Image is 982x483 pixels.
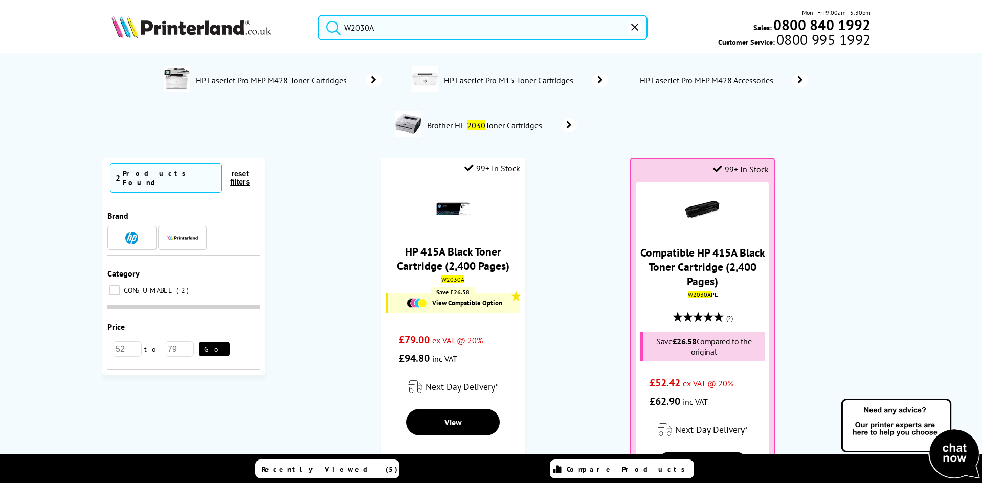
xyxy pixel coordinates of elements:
b: 0800 840 1992 [773,15,871,34]
a: HP 415A Black Toner Cartridge (2,400 Pages) [397,244,509,273]
span: inc VAT [683,397,708,407]
span: View Compatible Option [432,298,502,307]
span: CONSUMABLE [121,286,175,295]
a: Brother HL-2030Toner Cartridges [426,111,577,139]
span: 2 [116,173,120,183]
span: 2 [176,286,191,295]
input: Search product [318,15,648,40]
span: Brother HL- Toner Cartridges [426,120,546,130]
span: Sales: [753,22,772,32]
div: 99+ In Stock [464,163,520,173]
span: £26.58 [673,336,697,347]
div: Save Compared to the original [640,332,765,361]
span: View [444,417,462,427]
div: PL [639,291,766,298]
span: HP LaserJet Pro M15 Toner Cartridges [443,75,577,85]
span: £94.80 [399,352,430,365]
span: to [142,344,165,354]
img: Cartridges [407,298,427,308]
span: £62.90 [650,395,680,408]
button: Go [199,342,230,356]
div: Products Found [123,169,216,187]
span: Compare Products [567,465,690,474]
div: modal_delivery [636,416,769,444]
a: Printerland Logo [111,15,305,40]
span: Mon - Fri 9:00am - 5:30pm [802,8,871,17]
img: HL-2030-conspage.jpg [395,111,421,137]
div: modal_delivery [386,373,520,401]
img: Printerland Logo [111,15,271,38]
a: View [406,409,500,435]
a: Recently Viewed (5) [255,459,399,478]
span: HP LaserJet Pro MFP M428 Toner Cartridges [195,75,350,85]
a: View [656,452,749,478]
span: Category [107,268,140,279]
div: Save £26.58 [431,287,475,297]
a: Compare Products [550,459,694,478]
span: 0800 995 1992 [775,35,871,44]
span: Brand [107,211,128,221]
span: Next Day Delivery* [426,381,498,393]
img: W1A28A-conspage.jpg [164,66,190,92]
span: inc VAT [432,354,457,364]
a: HP LaserJet Pro MFP M428 Accessories [639,73,808,87]
div: 99+ In Stock [713,164,769,174]
mark: W2030A [441,275,464,283]
span: £79.00 [399,333,430,347]
a: Compatible HP 415A Black Toner Cartridge (2,400 Pages) [640,245,765,288]
span: Next Day Delivery* [675,424,748,435]
mark: W2030A [688,291,711,298]
a: HP LaserJet Pro MFP M428 Toner Cartridges [195,66,382,94]
span: £52.42 [650,376,680,389]
span: ex VAT @ 20% [432,335,483,346]
img: HP-415A-Black-Toner-Small.gif [435,191,471,227]
a: 0800 840 1992 [772,20,871,30]
button: reset filters [222,169,258,187]
img: Printerland [167,235,198,240]
img: W2G50A-conspage.jpg [412,66,438,92]
span: (2) [726,309,733,328]
span: Price [107,321,125,332]
mark: 2030 [467,120,485,130]
img: HP [125,232,138,244]
span: Recently Viewed (5) [262,465,398,474]
span: Customer Service: [718,35,871,47]
input: 79 [165,341,194,357]
img: K18641ZA-small.gif [685,192,721,228]
span: HP LaserJet Pro MFP M428 Accessories [639,75,777,85]
span: ex VAT @ 20% [683,378,733,388]
a: View Compatible Option [393,298,515,308]
a: HP LaserJet Pro M15 Toner Cartridges [443,66,608,94]
img: Open Live Chat window [839,397,982,481]
input: CONSUMABLE 2 [109,285,120,295]
input: 52 [113,341,142,357]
